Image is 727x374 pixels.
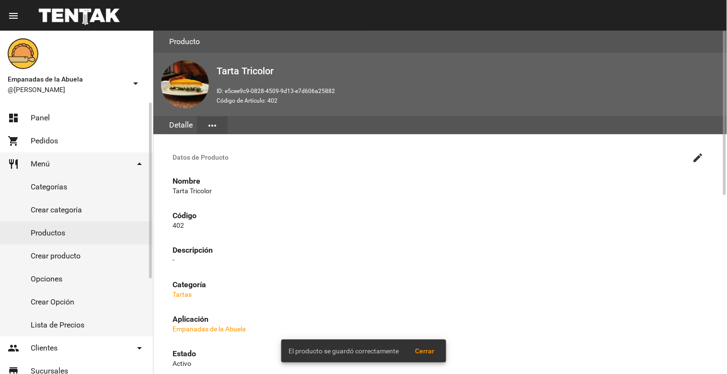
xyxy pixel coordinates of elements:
[207,120,218,131] mat-icon: more_horiz
[173,315,208,324] strong: Aplicación
[134,342,145,354] mat-icon: arrow_drop_down
[173,245,213,255] strong: Descripción
[134,158,145,170] mat-icon: arrow_drop_down
[8,38,38,69] img: f0136945-ed32-4f7c-91e3-a375bc4bb2c5.png
[173,153,689,161] span: Datos de Producto
[31,343,58,353] span: Clientes
[173,280,206,289] strong: Categoría
[173,359,708,368] p: Activo
[173,325,246,333] a: Empanadas de la Abuela
[173,211,196,220] strong: Código
[289,346,399,356] span: El producto se guardó correctamente
[173,291,192,298] a: Tartas
[169,35,200,48] h3: Producto
[8,85,126,94] span: @[PERSON_NAME]
[130,78,141,89] mat-icon: arrow_drop_down
[8,10,19,22] mat-icon: menu
[173,176,200,186] strong: Nombre
[173,221,708,230] p: 402
[8,342,19,354] mat-icon: people
[689,148,708,167] button: Editar
[217,96,719,105] p: Código de Artículo: 402
[173,255,708,265] p: -
[408,342,442,360] button: Cerrar
[161,60,209,108] img: 09c0f415-19a5-426e-a1b9-ea011e62b1a0.jpg
[173,186,708,196] p: Tarta Tricolor
[31,136,58,146] span: Pedidos
[415,347,435,355] span: Cerrar
[173,349,196,358] strong: Estado
[165,116,197,134] div: Detalle
[8,158,19,170] mat-icon: restaurant
[217,63,719,79] h2: Tarta Tricolor
[197,117,228,134] button: Elegir sección
[31,159,50,169] span: Menú
[217,86,719,96] p: ID: e5cee9c9-0828-4509-9d13-e7d606a25882
[8,135,19,147] mat-icon: shopping_cart
[8,112,19,124] mat-icon: dashboard
[692,152,704,164] mat-icon: create
[8,73,126,85] span: Empanadas de la Abuela
[31,113,50,123] span: Panel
